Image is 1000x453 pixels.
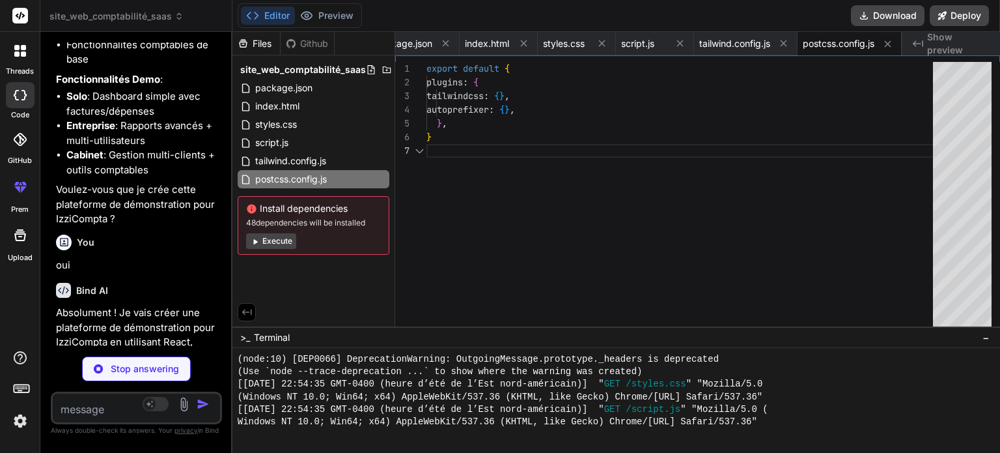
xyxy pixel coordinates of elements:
span: { [494,90,499,102]
span: script.js [254,135,290,151]
span: } [426,131,432,143]
li: Fonctionnalités comptables de base [66,38,219,67]
span: script.js [621,37,654,50]
button: Editor [241,7,295,25]
button: Download [851,5,924,26]
span: export [426,63,458,74]
span: site_web_comptabilité_saas [240,63,366,76]
span: " "Mozilla/5.0 ( [680,403,768,416]
label: threads [6,66,34,77]
span: default [463,63,499,74]
label: Upload [8,252,33,263]
p: oui [56,258,219,273]
span: /styles.css [626,378,686,390]
li: : Dashboard simple avec factures/dépenses [66,89,219,119]
button: Execute [246,233,296,249]
span: (Windows NT 10.0; Win64; x64) AppleWebKit/537.36 (KHTML, like Gecko) Chrome/[URL] Safari/537.36" [238,391,762,403]
span: GET [604,403,620,416]
strong: Solo [66,90,87,102]
div: Github [281,37,334,50]
span: (node:10) [DEP0066] DeprecationWarning: OutgoingMessage.prototype._headers is deprecated [238,353,719,366]
span: (Use `node --trace-deprecation ...` to show where the warning was created) [238,366,643,378]
span: { [473,76,479,88]
div: 6 [395,130,410,144]
span: GET [604,378,620,390]
span: { [499,104,505,115]
span: postcss.config.js [803,37,874,50]
h6: You [77,236,94,249]
span: [[DATE] 22:54:35 GMT-0400 (heure d’été de l’Est nord-américain)] " [238,378,604,390]
div: Click to collapse the range. [411,144,428,158]
span: package.json [375,37,432,50]
p: Absolument ! Je vais créer une plateforme de démonstration pour IzziCompta en utilisant React, Ta... [56,306,219,364]
div: 2 [395,76,410,89]
span: Terminal [254,331,290,344]
strong: Fonctionnalités Demo [56,73,160,85]
label: code [11,110,29,121]
strong: Entreprise [66,119,115,132]
span: : [463,76,468,88]
img: settings [9,410,31,432]
span: plugins [426,76,463,88]
span: tailwindcss [426,90,484,102]
span: " "Mozilla/5.0 [686,378,763,390]
p: : [56,72,219,87]
span: tailwind.config.js [254,153,327,169]
span: , [442,117,447,129]
span: >_ [240,331,250,344]
span: : [489,104,494,115]
span: − [982,331,990,344]
p: Always double-check its answers. Your in Bind [51,424,222,437]
span: { [505,63,510,74]
span: styles.css [254,117,298,132]
span: , [505,90,510,102]
div: 7 [395,144,410,158]
span: Install dependencies [246,202,381,215]
span: autoprefixer [426,104,489,115]
span: styles.css [543,37,585,50]
p: Voulez-vous que je crée cette plateforme de démonstration pour IzziCompta ? [56,183,219,227]
button: − [980,327,992,348]
span: } [499,90,505,102]
div: 4 [395,103,410,117]
strong: Cabinet [66,149,104,161]
div: 3 [395,89,410,103]
span: tailwind.config.js [699,37,770,50]
button: Preview [295,7,359,25]
span: Windows NT 10.0; Win64; x64) AppleWebKit/537.36 (KHTML, like Gecko) Chrome/[URL] Safari/537.36" [238,416,757,428]
span: package.json [254,80,314,96]
div: 5 [395,117,410,130]
span: index.html [465,37,509,50]
li: : Rapports avancés + multi-utilisateurs [66,119,219,148]
img: attachment [176,397,191,412]
p: Stop answering [111,362,179,375]
h6: Bind AI [76,284,108,297]
span: , [510,104,515,115]
span: } [437,117,442,129]
span: 48 dependencies will be installed [246,218,381,228]
label: prem [11,204,29,215]
span: index.html [254,98,301,114]
span: privacy [174,426,198,434]
img: icon [197,398,210,411]
div: 1 [395,62,410,76]
label: GitHub [8,155,32,166]
span: Show preview [927,31,990,57]
span: : [484,90,489,102]
span: postcss.config.js [254,171,328,187]
span: } [505,104,510,115]
div: Files [232,37,280,50]
span: site_web_comptabilité_saas [49,10,184,23]
span: /script.js [626,403,680,416]
span: [[DATE] 22:54:35 GMT-0400 (heure d’été de l’Est nord-américain)] " [238,403,604,416]
li: : Gestion multi-clients + outils comptables [66,148,219,177]
button: Deploy [930,5,989,26]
